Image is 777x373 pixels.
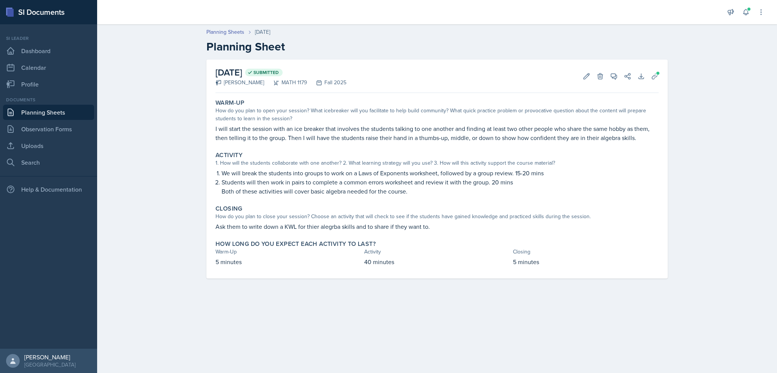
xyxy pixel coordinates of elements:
p: I will start the session with an ice breaker that involves the students talking to one another an... [215,124,659,142]
div: Documents [3,96,94,103]
div: Activity [364,248,510,256]
div: Help & Documentation [3,182,94,197]
div: Si leader [3,35,94,42]
div: [PERSON_NAME] [215,79,264,87]
div: [PERSON_NAME] [24,353,75,361]
div: [DATE] [255,28,270,36]
p: Ask them to write down a KWL for thier alegrba skills and to share if they want to. [215,222,659,231]
a: Calendar [3,60,94,75]
label: Closing [215,205,242,212]
div: MATH 1179 [264,79,307,87]
label: Warm-Up [215,99,245,107]
p: Students will then work in pairs to complete a common errors worksheet and review it with the gro... [222,178,659,187]
a: Observation Forms [3,121,94,137]
div: Warm-Up [215,248,361,256]
p: Both of these activities will cover basic algebra needed for the course. [222,187,659,196]
div: Closing [513,248,659,256]
span: Submitted [253,69,279,76]
div: How do you plan to close your session? Choose an activity that will check to see if the students ... [215,212,659,220]
a: Profile [3,77,94,92]
p: 5 minutes [513,257,659,266]
a: Planning Sheets [3,105,94,120]
a: Search [3,155,94,170]
p: We will break the students into groups to work on a Laws of Exponents worksheet, followed by a gr... [222,168,659,178]
a: Dashboard [3,43,94,58]
h2: [DATE] [215,66,346,79]
a: Uploads [3,138,94,153]
div: How do you plan to open your session? What icebreaker will you facilitate to help build community... [215,107,659,123]
a: Planning Sheets [206,28,244,36]
h2: Planning Sheet [206,40,668,54]
div: [GEOGRAPHIC_DATA] [24,361,75,368]
p: 5 minutes [215,257,361,266]
p: 40 minutes [364,257,510,266]
label: Activity [215,151,242,159]
div: 1. How will the students collaborate with one another? 2. What learning strategy will you use? 3.... [215,159,659,167]
label: How long do you expect each activity to last? [215,240,376,248]
div: Fall 2025 [307,79,346,87]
